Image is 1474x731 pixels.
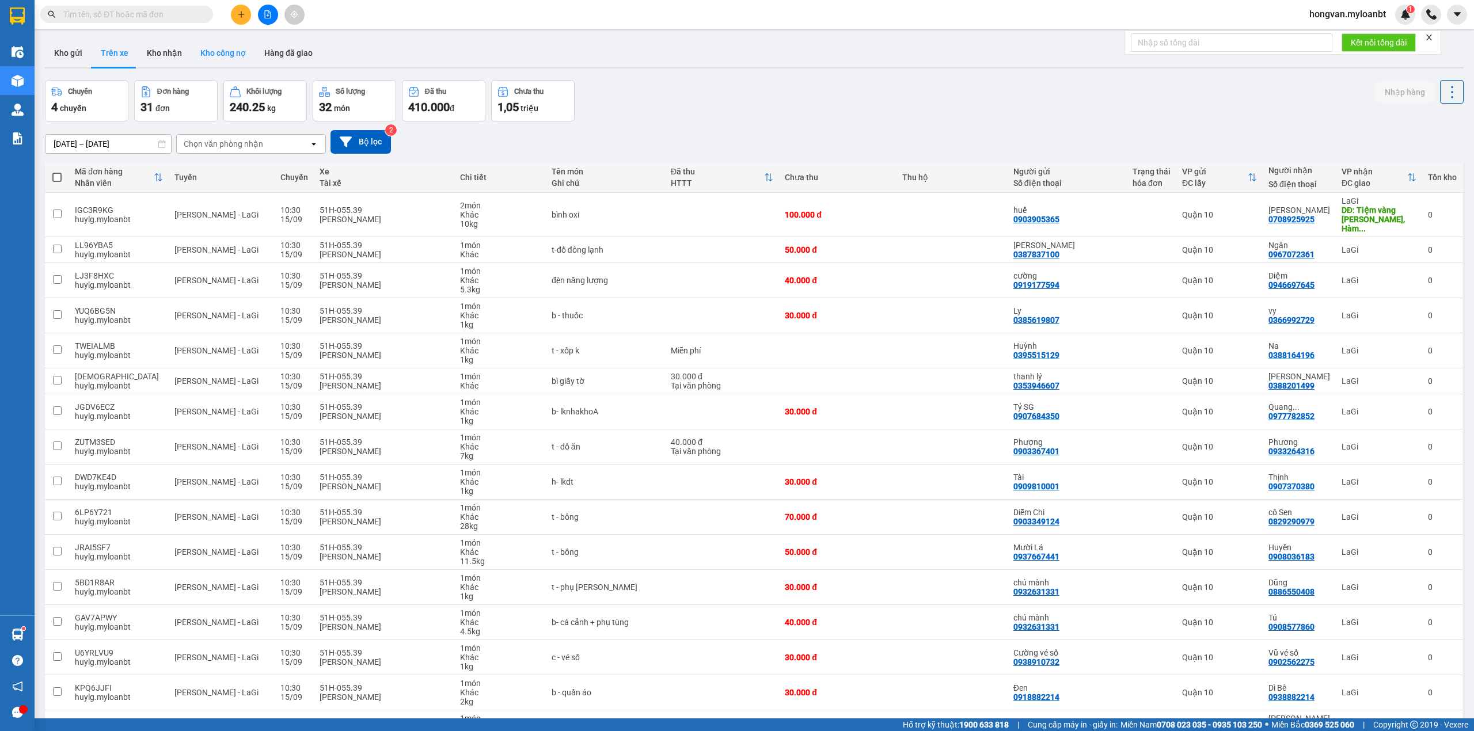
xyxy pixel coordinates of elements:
span: file-add [264,10,272,18]
span: hongvan.myloanbt [1300,7,1395,21]
div: 0907370380 [1268,482,1315,491]
div: 51H-055.39 [320,473,449,482]
button: Chuyến4chuyến [45,80,128,121]
div: LaGi [1342,346,1416,355]
div: 10:30 [280,437,308,447]
div: 1 món [460,398,540,407]
div: 0 [1428,442,1457,451]
div: 0387837100 [1013,250,1059,259]
div: Quận 10 [1182,311,1257,320]
span: món [334,104,350,113]
span: plus [237,10,245,18]
div: 0946697645 [1268,280,1315,290]
div: Người gửi [1013,167,1121,176]
div: Mã đơn hàng [75,167,154,176]
div: Khác [460,276,540,285]
svg: open [309,139,318,149]
th: Toggle SortBy [1176,162,1263,193]
div: 1 món [460,266,540,276]
div: 15/09 [280,381,308,390]
div: huylg.myloanbt [75,552,163,561]
span: search [48,10,56,18]
div: LaGi [1342,477,1416,486]
span: [PERSON_NAME] - LaGi [174,210,259,219]
div: 0829290979 [1268,517,1315,526]
div: IGC3R9KG [75,205,163,215]
button: Kết nối tổng đài [1342,33,1416,52]
div: huylg.myloanbt [75,215,163,224]
div: Quận 10 [1182,547,1257,557]
div: 0395515129 [1013,351,1059,360]
div: Tài [1013,473,1121,482]
div: 10:30 [280,473,308,482]
div: huylg.myloanbt [75,482,163,491]
div: 100.000 đ [785,210,890,219]
span: 1,05 [497,100,519,114]
span: 32 [319,100,332,114]
div: Tài xế [320,178,449,188]
img: logo-vxr [10,7,25,25]
div: huylg.myloanbt [75,351,163,360]
div: Chuyến [68,87,92,96]
div: 15/09 [280,315,308,325]
div: Khác [460,512,540,521]
div: [PERSON_NAME] [320,315,449,325]
img: phone-icon [1426,9,1437,20]
div: huylg.myloanbt [75,280,163,290]
div: 10:30 [280,372,308,381]
div: DWD7KE4D [75,473,163,482]
div: LaGi [1342,547,1416,557]
div: 10:30 [280,241,308,250]
button: plus [231,5,251,25]
div: 15/09 [280,280,308,290]
div: huylg.myloanbt [75,447,163,456]
button: Đơn hàng31đơn [134,80,218,121]
div: 0353946607 [1013,381,1059,390]
span: [PERSON_NAME] - LaGi [174,512,259,521]
div: cô Sen [1268,508,1330,517]
span: Kết nối tổng đài [1351,36,1407,49]
div: thanh lý [1013,372,1121,381]
div: Quận 10 [1182,376,1257,386]
img: warehouse-icon [12,75,24,87]
div: 51H-055.39 [320,437,449,447]
div: 0967072361 [1268,250,1315,259]
div: 51H-055.39 [320,341,449,351]
div: huylg.myloanbt [75,381,163,390]
div: 0933264316 [1268,447,1315,456]
button: Kho công nợ [191,39,255,67]
img: icon-new-feature [1400,9,1411,20]
div: bì giấy tờ [552,376,659,386]
div: Khác [460,477,540,486]
div: 15/09 [280,412,308,421]
div: Quận 10 [1182,442,1257,451]
span: chuyến [60,104,86,113]
div: Diệm [1268,271,1330,280]
sup: 1 [1407,5,1415,13]
div: [PERSON_NAME] [320,381,449,390]
span: kg [267,104,276,113]
input: Select a date range. [45,135,171,153]
div: Quận 10 [1182,276,1257,285]
div: hóa đơn [1133,178,1171,188]
div: [DEMOGRAPHIC_DATA] [75,372,163,381]
div: Quận 10 [1182,245,1257,254]
div: b - thuốc [552,311,659,320]
div: Khác [460,346,540,355]
div: t - bông [552,547,659,557]
div: 0 [1428,346,1457,355]
div: Nhân viên [75,178,154,188]
div: Tuyến [174,173,269,182]
div: Tên món [552,167,659,176]
div: 10:30 [280,508,308,517]
div: 0 [1428,276,1457,285]
div: 15/09 [280,215,308,224]
div: 10:30 [280,543,308,552]
div: ZUTM3SED [75,437,163,447]
div: Hoàng Yến [1268,205,1330,215]
div: 30.000 đ [785,477,890,486]
div: 0385619807 [1013,315,1059,325]
div: huylg.myloanbt [75,250,163,259]
div: Khác [460,210,540,219]
div: Quận 10 [1182,477,1257,486]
